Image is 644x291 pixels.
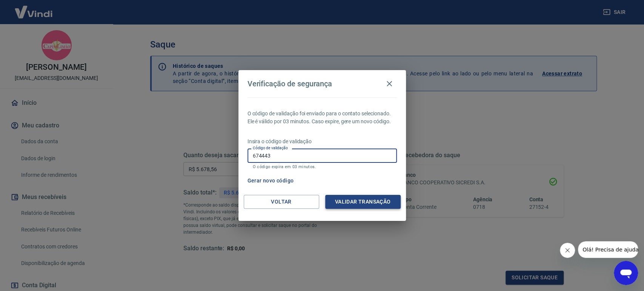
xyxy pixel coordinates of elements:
[253,164,392,169] p: O código expira em 03 minutos.
[247,138,397,145] p: Insira o código de validação
[253,145,288,151] label: Código de validação
[560,243,575,258] iframe: Fechar mensagem
[247,110,397,126] p: O código de validação foi enviado para o contato selecionado. Ele é válido por 03 minutos. Caso e...
[244,174,297,188] button: Gerar novo código
[325,195,401,209] button: Validar transação
[247,79,332,88] h4: Verificação de segurança
[578,241,638,258] iframe: Mensagem da empresa
[614,261,638,285] iframe: Botão para abrir a janela de mensagens
[5,5,63,11] span: Olá! Precisa de ajuda?
[244,195,319,209] button: Voltar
